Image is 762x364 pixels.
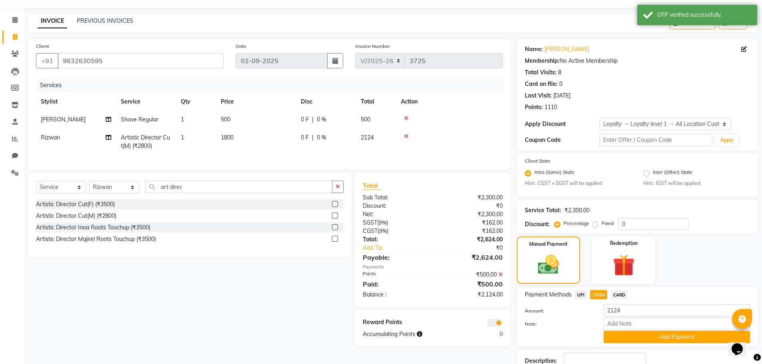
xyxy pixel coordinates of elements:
[657,11,751,19] div: OTP verified successfully.
[37,78,509,93] div: Services
[544,45,589,54] a: [PERSON_NAME]
[357,227,433,235] div: ( )
[145,181,332,193] input: Search or Scan
[525,220,550,229] div: Discount:
[433,219,509,227] div: ₹162.00
[559,80,562,88] div: 0
[558,68,561,77] div: 8
[433,253,509,262] div: ₹2,624.00
[471,330,509,338] div: 0
[121,134,170,149] span: Artistic Director Cut(M) (₹2800)
[433,290,509,299] div: ₹2,124.00
[121,116,158,123] span: Shave Regular
[564,206,590,215] div: ₹2,300.00
[181,116,184,123] span: 1
[357,235,433,244] div: Total:
[41,134,60,141] span: Rizwan
[379,219,386,226] span: 9%
[602,220,614,227] label: Fixed
[216,93,296,111] th: Price
[36,43,49,50] label: Client
[36,53,58,68] button: +91
[653,169,692,178] label: Inter (Other) State
[610,290,628,299] span: CARD
[446,244,509,252] div: ₹0
[41,116,86,123] span: [PERSON_NAME]
[519,307,598,314] label: Amount:
[58,53,224,68] input: Search by Name/Mobile/Email/Code
[379,228,387,234] span: 9%
[534,169,574,178] label: Intra (Same) State
[525,157,550,165] label: Client State
[357,330,470,338] div: Accumulating Points
[531,253,566,277] img: _cash.svg
[525,103,543,111] div: Points:
[433,235,509,244] div: ₹2,624.00
[361,134,374,141] span: 2124
[544,103,557,111] div: 1110
[357,271,433,279] div: Points
[317,133,326,142] span: 0 %
[525,120,600,128] div: Apply Discount
[363,219,377,226] span: SGST
[357,244,445,252] a: Add Tip
[116,93,176,111] th: Service
[363,264,502,271] div: Payments
[610,240,638,247] label: Redemption
[604,304,750,316] input: Amount
[728,332,754,356] iframe: chat widget
[433,279,509,289] div: ₹500.00
[363,181,381,190] span: Total
[221,134,234,141] span: 1800
[361,116,370,123] span: 500
[36,200,115,209] div: Artistic Director Cut(F) (₹3500)
[36,223,150,232] div: Artistic Director Inoa Roots Touchup (₹3500)
[36,93,116,111] th: Stylist
[433,202,509,210] div: ₹0
[525,57,750,65] div: No Active Membership
[301,115,309,124] span: 0 F
[643,180,750,187] small: Hint : IGST will be applied
[525,136,600,144] div: Coupon Code
[529,241,568,248] label: Manual Payment
[38,14,67,28] a: INVOICE
[357,210,433,219] div: Net:
[396,93,503,111] th: Action
[36,212,116,220] div: Artistic Director Cut(M) (₹2800)
[357,279,433,289] div: Paid:
[356,93,396,111] th: Total
[716,134,738,146] button: Apply
[312,115,314,124] span: |
[433,227,509,235] div: ₹162.00
[363,227,378,235] span: CGST
[236,43,246,50] label: Date
[317,115,326,124] span: 0 %
[519,320,598,328] label: Note:
[525,80,558,88] div: Card on file:
[301,133,309,142] span: 0 F
[590,290,607,299] span: CASH
[357,290,433,299] div: Balance :
[296,93,356,111] th: Disc
[433,193,509,202] div: ₹2,300.00
[36,235,156,243] div: Artistic Director Majirel Roots Touchup (₹3500)
[564,220,589,227] label: Percentage
[355,43,390,50] label: Invoice Number
[221,116,230,123] span: 500
[357,193,433,202] div: Sub Total:
[181,134,184,141] span: 1
[357,219,433,227] div: ( )
[357,202,433,210] div: Discount:
[525,206,561,215] div: Service Total:
[312,133,314,142] span: |
[433,210,509,219] div: ₹2,300.00
[525,57,560,65] div: Membership:
[600,134,712,146] input: Enter Offer / Coupon Code
[525,91,552,100] div: Last Visit:
[604,331,750,343] button: Add Payment
[357,253,433,262] div: Payable:
[575,290,587,299] span: UPI
[604,318,750,330] input: Add Note
[525,45,543,54] div: Name:
[525,290,572,299] span: Payment Methods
